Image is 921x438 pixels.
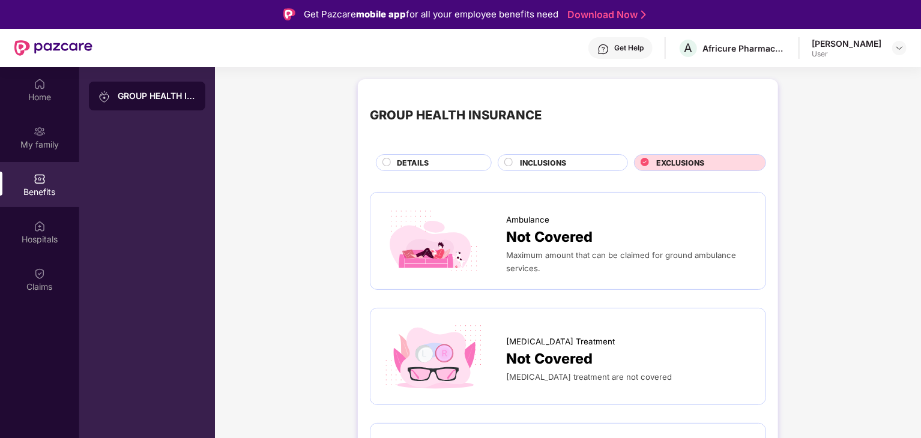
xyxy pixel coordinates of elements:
img: svg+xml;base64,PHN2ZyB3aWR0aD0iMjAiIGhlaWdodD0iMjAiIHZpZXdCb3g9IjAgMCAyMCAyMCIgZmlsbD0ibm9uZSIgeG... [34,125,46,137]
div: GROUP HEALTH INSURANCE [370,106,542,125]
img: svg+xml;base64,PHN2ZyBpZD0iRHJvcGRvd24tMzJ4MzIiIHhtbG5zPSJodHRwOi8vd3d3LnczLm9yZy8yMDAwL3N2ZyIgd2... [895,43,904,53]
img: New Pazcare Logo [14,40,92,56]
img: svg+xml;base64,PHN2ZyBpZD0iQ2xhaW0iIHhtbG5zPSJodHRwOi8vd3d3LnczLm9yZy8yMDAwL3N2ZyIgd2lkdGg9IjIwIi... [34,268,46,280]
div: GROUP HEALTH INSURANCE [118,90,196,102]
div: Get Help [614,43,644,53]
span: Not Covered [506,348,593,370]
span: Maximum amount that can be claimed for ground ambulance services. [506,250,736,273]
div: User [812,49,881,59]
span: Not Covered [506,226,593,248]
span: Ambulance [506,214,549,226]
img: svg+xml;base64,PHN2ZyBpZD0iSG9zcGl0YWxzIiB4bWxucz0iaHR0cDovL3d3dy53My5vcmcvMjAwMC9zdmciIHdpZHRoPS... [34,220,46,232]
img: icon [382,320,486,392]
img: Stroke [641,8,646,21]
div: Africure Pharmaceuticals ([GEOGRAPHIC_DATA]) Private [702,43,787,54]
span: INCLUSIONS [520,157,566,169]
span: A [684,41,693,55]
span: [MEDICAL_DATA] treatment are not covered [506,372,672,382]
img: Logo [283,8,295,20]
span: DETAILS [397,157,429,169]
div: [PERSON_NAME] [812,38,881,49]
span: EXCLUSIONS [656,157,704,169]
img: svg+xml;base64,PHN2ZyBpZD0iQmVuZWZpdHMiIHhtbG5zPSJodHRwOi8vd3d3LnczLm9yZy8yMDAwL3N2ZyIgd2lkdGg9Ij... [34,173,46,185]
img: svg+xml;base64,PHN2ZyB3aWR0aD0iMjAiIGhlaWdodD0iMjAiIHZpZXdCb3g9IjAgMCAyMCAyMCIgZmlsbD0ibm9uZSIgeG... [98,91,110,103]
img: svg+xml;base64,PHN2ZyBpZD0iSG9tZSIgeG1sbnM9Imh0dHA6Ly93d3cudzMub3JnLzIwMDAvc3ZnIiB3aWR0aD0iMjAiIG... [34,78,46,90]
img: svg+xml;base64,PHN2ZyBpZD0iSGVscC0zMngzMiIgeG1sbnM9Imh0dHA6Ly93d3cudzMub3JnLzIwMDAvc3ZnIiB3aWR0aD... [597,43,609,55]
div: Get Pazcare for all your employee benefits need [304,7,558,22]
a: Download Now [567,8,642,21]
img: icon [382,205,486,277]
strong: mobile app [356,8,406,20]
span: [MEDICAL_DATA] Treatment [506,335,615,348]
